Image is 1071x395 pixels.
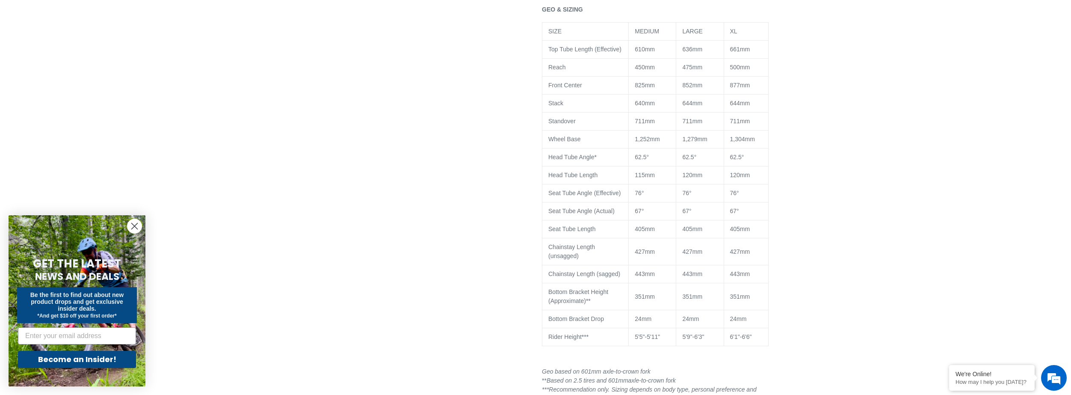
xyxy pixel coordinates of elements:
[635,333,660,340] span: 5'5"-5'11"
[548,190,621,196] span: Seat Tube Angle (Effective)
[548,100,563,107] span: Stack
[730,154,742,160] span: 62.5
[730,315,747,322] span: 24mm
[635,136,660,143] span: 1,252mm
[542,368,651,375] span: Geo based on 601mm axle-to-crown fork
[628,377,676,384] span: axle-to-crown fork
[682,118,702,125] span: 711mm​
[548,270,620,277] span: Chainstay Length (sagged)
[18,351,136,368] button: Become an Insider!
[730,293,750,300] span: 351mm
[682,100,702,107] span: 644mm
[682,293,702,300] span: 351mm
[635,226,655,232] span: 405mm
[33,256,121,271] span: GET THE LATEST
[730,136,755,143] span: 1,304mm
[30,291,124,312] span: Be the first to find out about new product drops and get exclusive insider deals.
[730,82,750,89] span: 877mm
[737,190,739,196] span: °
[548,46,621,53] span: Top Tube Length (Effective)
[730,190,737,196] span: 76
[635,248,655,255] span: 427mm
[35,270,119,283] span: NEWS AND DEALS
[682,64,702,71] span: 475mm
[548,82,582,89] span: Front Center
[635,293,655,300] span: 351mm
[689,190,692,196] span: °
[140,4,161,25] div: Minimize live chat window
[4,234,163,264] textarea: Type your message and hit 'Enter'
[682,248,702,255] span: 427mm
[730,46,750,53] span: 661mm
[647,154,649,160] span: °
[742,154,744,160] span: °
[682,154,694,160] span: 62.5
[635,270,655,277] span: 443mm
[635,190,642,196] span: 76
[682,270,702,277] span: 443mm
[682,208,691,214] span: 67°
[682,172,702,178] span: 120mm
[547,377,628,384] span: Based on 2.5 tires and 601mm
[956,371,1028,377] div: We're Online!
[548,136,580,143] span: Wheel Base
[548,154,597,160] span: Head Tube Angle*
[682,28,702,35] span: LARGE
[542,6,583,13] b: GEO & SIZING
[635,46,655,53] span: 610mm
[57,48,157,59] div: Chat with us now
[548,118,576,125] span: Standover
[635,82,655,89] span: 825mm
[635,154,646,160] span: 62.5
[548,288,608,304] span: Bottom Bracket Height (Approximate)**
[730,64,750,71] span: 500mm
[50,108,118,194] span: We're online!
[635,100,655,107] span: 640mm
[548,172,598,178] span: Head Tube Length
[642,190,644,196] span: °
[9,47,22,60] div: Navigation go back
[682,333,704,340] span: 5'9"-6'3"
[635,208,644,214] span: 67°
[694,154,697,160] span: °
[635,172,655,178] span: 115mm
[682,315,699,322] span: 24mm
[548,244,595,259] span: Chainstay Length (unsagged)
[548,64,565,71] span: Reach
[730,248,750,255] span: 427mm
[635,315,651,322] span: 24mm
[548,315,604,322] span: Bottom Bracket Drop
[682,46,702,53] span: 636mm
[730,100,750,107] span: 644mm
[956,379,1028,385] p: How may I help you today?
[730,28,737,35] span: XL
[548,208,615,214] span: Seat Tube Angle (Actual)
[635,64,655,71] span: 450mm
[730,118,750,125] span: 711mm​
[682,136,707,143] span: 1,279mm
[635,118,655,125] span: 711mm
[548,28,562,35] span: SIZE
[730,226,750,232] span: 405mm
[548,333,589,340] span: Rider Height***
[682,82,702,89] span: 852mm
[730,333,752,340] span: 6'1"-6'6"
[27,43,49,64] img: d_696896380_company_1647369064580_696896380
[730,270,750,277] span: 443mm
[730,172,750,178] span: 120mm
[682,226,702,232] span: 405mm
[127,219,142,234] button: Close dialog
[548,226,596,232] span: Seat Tube Length
[682,190,689,196] span: 76
[37,313,116,319] span: *And get $10 off your first order*
[18,327,136,345] input: Enter your email address
[635,28,659,35] span: MEDIUM
[730,208,739,214] span: 67°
